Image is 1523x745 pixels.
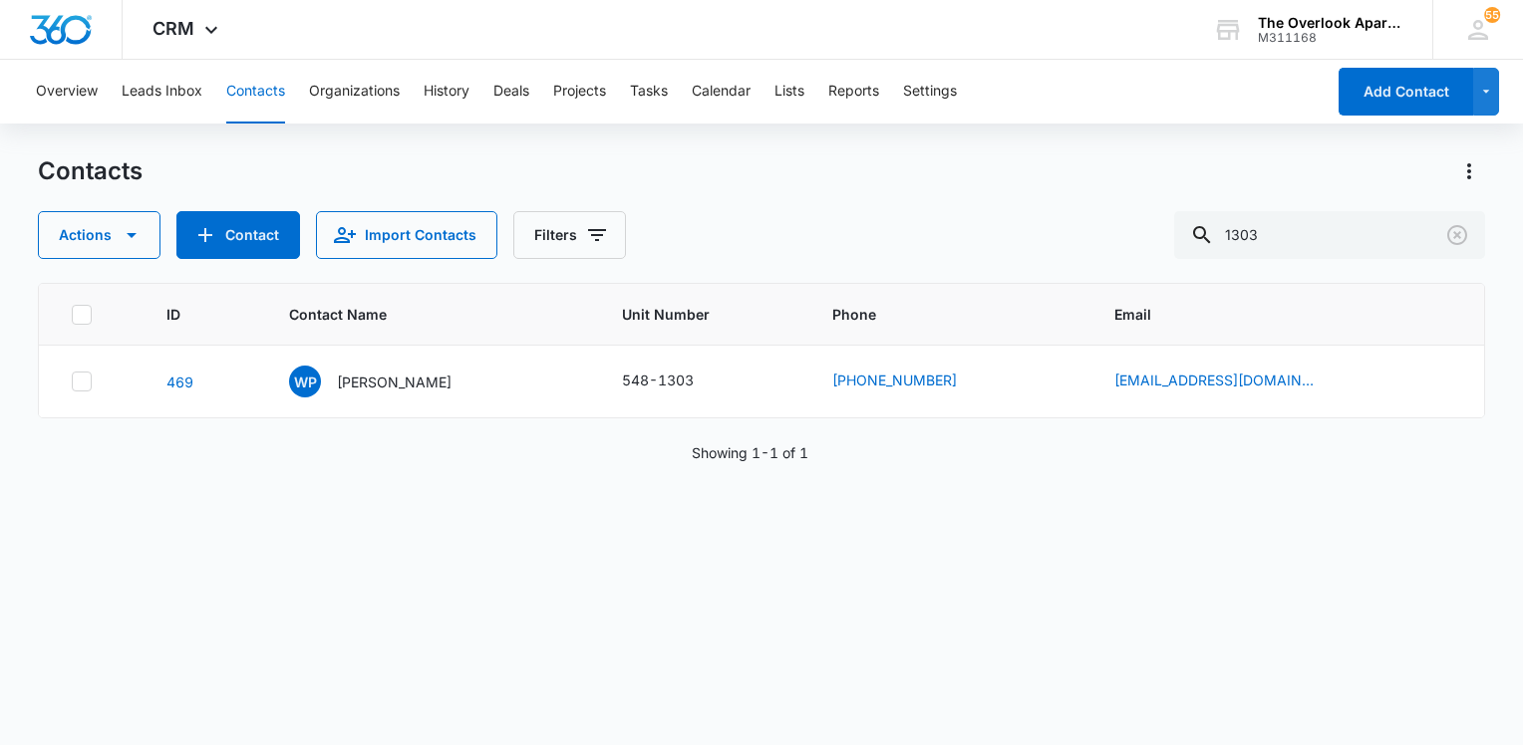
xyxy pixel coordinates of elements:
[36,60,98,124] button: Overview
[828,60,879,124] button: Reports
[38,211,160,259] button: Actions
[692,442,808,463] p: Showing 1-1 of 1
[337,372,452,392] p: [PERSON_NAME]
[832,304,1038,325] span: Phone
[903,60,957,124] button: Settings
[630,60,668,124] button: Tasks
[493,60,529,124] button: Deals
[832,370,993,393] div: Phone - (307) 351-1911 - Select to Edit Field
[152,18,194,39] span: CRM
[1114,304,1423,325] span: Email
[424,60,469,124] button: History
[1114,370,1314,390] a: [EMAIL_ADDRESS][DOMAIN_NAME]
[622,370,694,390] div: 548-1303
[166,373,193,390] a: Navigate to contact details page for Wyatt Parker
[1484,7,1500,23] span: 55
[309,60,400,124] button: Organizations
[1339,68,1473,116] button: Add Contact
[1453,155,1485,187] button: Actions
[226,60,285,124] button: Contacts
[1114,370,1350,393] div: Email - wyatt2019.wp@gmail.com - Select to Edit Field
[1174,211,1485,259] input: Search Contacts
[1258,15,1403,31] div: account name
[832,370,957,390] a: [PHONE_NUMBER]
[166,304,212,325] span: ID
[176,211,300,259] button: Add Contact
[1258,31,1403,45] div: account id
[38,156,143,186] h1: Contacts
[289,366,487,397] div: Contact Name - Wyatt Parker - Select to Edit Field
[692,60,751,124] button: Calendar
[122,60,202,124] button: Leads Inbox
[289,366,321,397] span: WP
[622,370,730,393] div: Unit Number - 548-1303 - Select to Edit Field
[513,211,626,259] button: Filters
[774,60,804,124] button: Lists
[622,304,784,325] span: Unit Number
[553,60,606,124] button: Projects
[1484,7,1500,23] div: notifications count
[316,211,497,259] button: Import Contacts
[289,304,545,325] span: Contact Name
[1441,219,1473,251] button: Clear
